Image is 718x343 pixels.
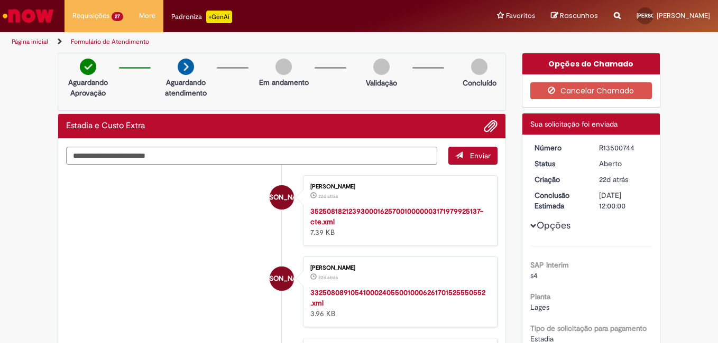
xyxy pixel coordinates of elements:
time: 08/09/2025 18:28:51 [318,274,338,281]
div: 08/09/2025 18:30:58 [599,174,648,185]
p: Concluído [463,78,496,88]
span: More [139,11,155,21]
p: Em andamento [259,77,309,88]
img: arrow-next.png [178,59,194,75]
button: Cancelar Chamado [530,82,652,99]
div: Aberto [599,158,648,169]
div: [DATE] 12:00:00 [599,190,648,211]
img: ServiceNow [1,5,56,26]
img: img-circle-grey.png [471,59,487,75]
span: [PERSON_NAME] [255,185,308,210]
div: Jean angelini [270,266,294,291]
span: Enviar [470,151,491,160]
a: Formulário de Atendimento [71,37,149,46]
a: Rascunhos [551,11,598,21]
div: 3.96 KB [310,287,486,319]
dt: Status [527,158,592,169]
span: [PERSON_NAME] [255,266,308,291]
span: 27 [112,12,123,21]
dt: Criação [527,174,592,185]
a: 33250808910541000240550010006261701525550552.xml [310,288,485,308]
img: img-circle-grey.png [373,59,390,75]
span: [PERSON_NAME] [657,11,710,20]
dt: Conclusão Estimada [527,190,592,211]
b: Planta [530,292,550,301]
span: Rascunhos [560,11,598,21]
div: [PERSON_NAME] [310,265,486,271]
span: Sua solicitação foi enviada [530,119,618,129]
h2: Estadia e Custo Extra Histórico de tíquete [66,121,145,131]
span: 22d atrás [318,193,338,199]
p: Aguardando atendimento [160,77,211,98]
div: 7.39 KB [310,206,486,237]
p: +GenAi [206,11,232,23]
p: Aguardando Aprovação [62,77,114,98]
p: Validação [366,78,397,88]
span: Favoritos [506,11,535,21]
ul: Trilhas de página [8,32,471,52]
span: s4 [530,271,538,280]
button: Enviar [448,147,498,165]
dt: Número [527,142,592,153]
div: Opções do Chamado [522,53,660,74]
div: Jean angelini [270,185,294,209]
textarea: Digite sua mensagem aqui... [66,147,437,165]
a: Página inicial [12,37,48,46]
b: Tipo de solicitação para pagamento [530,323,647,333]
span: Requisições [72,11,109,21]
div: [PERSON_NAME] [310,184,486,190]
div: R13500744 [599,142,648,153]
span: [PERSON_NAME] [637,12,678,19]
a: 35250818212393000162570010000003171979925137-cte.xml [310,206,483,226]
img: img-circle-grey.png [275,59,292,75]
div: Padroniza [171,11,232,23]
img: check-circle-green.png [80,59,96,75]
button: Adicionar anexos [484,119,498,133]
b: SAP Interim [530,260,569,270]
time: 08/09/2025 18:30:58 [599,175,628,184]
span: 22d atrás [599,175,628,184]
span: 22d atrás [318,274,338,281]
span: Lages [530,302,549,312]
